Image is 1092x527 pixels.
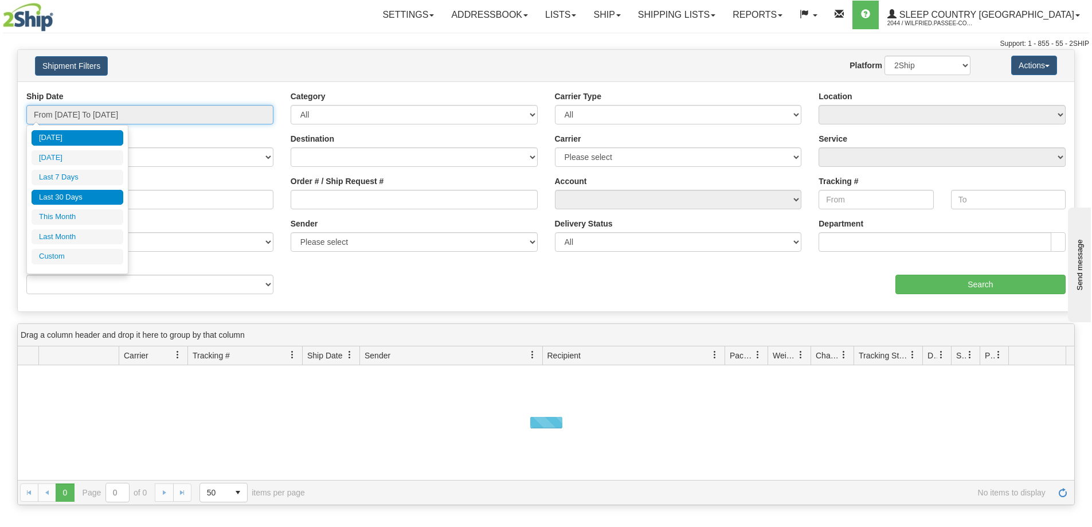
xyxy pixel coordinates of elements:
[819,133,847,145] label: Service
[321,488,1046,497] span: No items to display
[960,345,980,365] a: Shipment Issues filter column settings
[850,60,882,71] label: Platform
[207,487,222,498] span: 50
[56,483,74,502] span: Page 0
[1066,205,1091,322] iframe: chat widget
[32,249,123,264] li: Custom
[523,345,542,365] a: Sender filter column settings
[18,324,1074,346] div: grid grouping header
[555,175,587,187] label: Account
[547,350,581,361] span: Recipient
[283,345,302,365] a: Tracking # filter column settings
[9,10,106,18] div: Send message
[26,91,64,102] label: Ship Date
[748,345,768,365] a: Packages filter column settings
[537,1,585,29] a: Lists
[291,175,384,187] label: Order # / Ship Request #
[819,190,933,209] input: From
[340,345,359,365] a: Ship Date filter column settings
[819,91,852,102] label: Location
[1011,56,1057,75] button: Actions
[32,190,123,205] li: Last 30 Days
[585,1,629,29] a: Ship
[895,275,1066,294] input: Search
[168,345,187,365] a: Carrier filter column settings
[1054,483,1072,502] a: Refresh
[32,229,123,245] li: Last Month
[555,133,581,145] label: Carrier
[229,483,247,502] span: select
[32,150,123,166] li: [DATE]
[897,10,1074,19] span: Sleep Country [GEOGRAPHIC_DATA]
[291,133,334,145] label: Destination
[819,175,858,187] label: Tracking #
[859,350,909,361] span: Tracking Status
[365,350,390,361] span: Sender
[124,350,148,361] span: Carrier
[956,350,966,361] span: Shipment Issues
[374,1,443,29] a: Settings
[443,1,537,29] a: Addressbook
[629,1,724,29] a: Shipping lists
[927,350,937,361] span: Delivery Status
[555,218,613,229] label: Delivery Status
[307,350,342,361] span: Ship Date
[32,130,123,146] li: [DATE]
[193,350,230,361] span: Tracking #
[816,350,840,361] span: Charge
[791,345,811,365] a: Weight filter column settings
[3,3,53,32] img: logo2044.jpg
[989,345,1008,365] a: Pickup Status filter column settings
[773,350,797,361] span: Weight
[291,218,318,229] label: Sender
[291,91,326,102] label: Category
[834,345,854,365] a: Charge filter column settings
[730,350,754,361] span: Packages
[819,218,863,229] label: Department
[931,345,951,365] a: Delivery Status filter column settings
[705,345,725,365] a: Recipient filter column settings
[3,39,1089,49] div: Support: 1 - 855 - 55 - 2SHIP
[903,345,922,365] a: Tracking Status filter column settings
[724,1,791,29] a: Reports
[879,1,1089,29] a: Sleep Country [GEOGRAPHIC_DATA] 2044 / Wilfried.Passee-Coutrin
[555,91,601,102] label: Carrier Type
[83,483,147,502] span: Page of 0
[199,483,248,502] span: Page sizes drop down
[985,350,995,361] span: Pickup Status
[199,483,305,502] span: items per page
[887,18,973,29] span: 2044 / Wilfried.Passee-Coutrin
[32,209,123,225] li: This Month
[32,170,123,185] li: Last 7 Days
[35,56,108,76] button: Shipment Filters
[951,190,1066,209] input: To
